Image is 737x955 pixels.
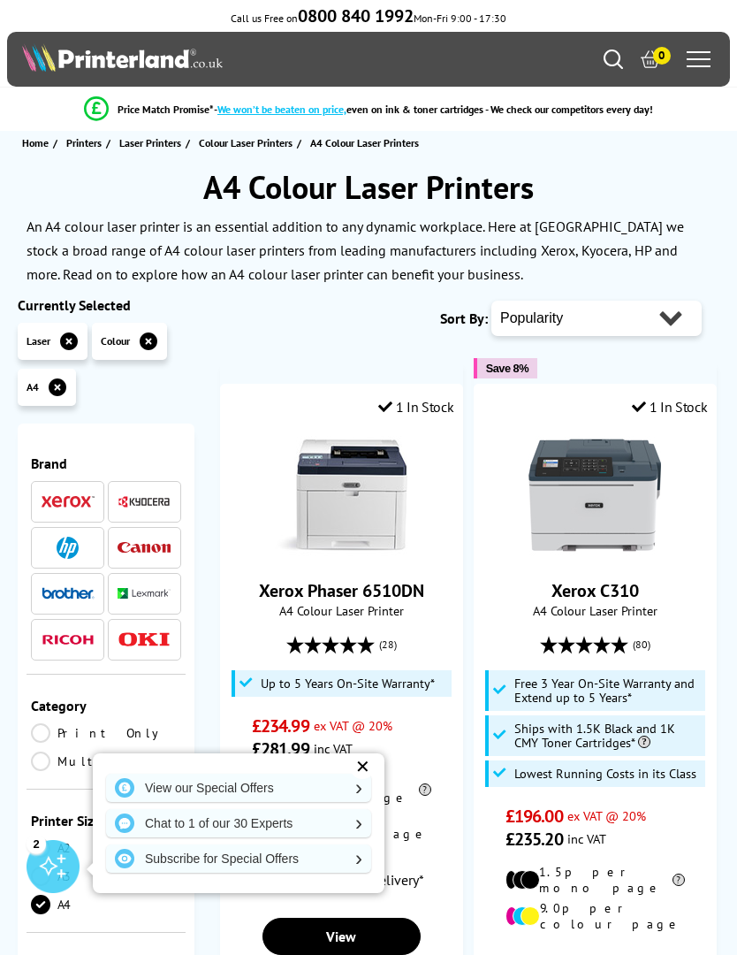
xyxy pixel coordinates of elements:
[486,362,528,375] span: Save 8%
[310,136,419,149] span: A4 Colour Laser Printers
[42,587,95,600] img: Brother
[31,455,181,472] div: Brand
[31,697,181,714] div: Category
[505,900,685,932] li: 9.0p per colour page
[632,398,708,416] div: 1 In Stock
[505,805,563,828] span: £196.00
[604,50,623,69] a: Search
[31,723,181,743] a: Print Only
[653,47,671,65] span: 0
[567,830,606,847] span: inc VAT
[27,380,39,393] span: A4
[275,547,407,565] a: Xerox Phaser 6510DN
[252,737,309,760] span: £281.99
[483,602,708,619] span: A4 Colour Laser Printer
[298,11,414,25] a: 0800 840 1992
[118,537,171,559] a: Canon
[528,429,661,562] img: Xerox C310
[314,717,392,734] span: ex VAT @ 20%
[106,774,371,802] a: View our Special Offers
[514,722,700,750] span: Ships with 1.5K Black and 1K CMY Toner Cartridges*
[551,579,639,602] a: Xerox C310
[9,94,728,125] li: modal_Promise
[106,844,371,873] a: Subscribe for Special Offers
[42,537,95,559] a: HP
[101,334,130,348] span: Colour
[641,50,660,69] a: 0
[66,134,106,152] a: Printers
[22,134,53,152] a: Home
[27,334,50,348] span: Laser
[252,714,309,737] span: £234.99
[378,398,454,416] div: 1 In Stock
[199,134,297,152] a: Colour Laser Printers
[42,495,95,508] img: Xerox
[118,632,171,647] img: OKI
[505,828,563,851] span: £235.20
[474,358,537,378] button: Save 8%
[22,43,223,72] img: Printerland Logo
[106,809,371,837] a: Chat to 1 of our 30 Experts
[514,676,700,705] span: Free 3 Year On-Site Warranty and Extend up to 5 Years*
[42,583,95,605] a: Brother
[199,134,293,152] span: Colour Laser Printers
[118,491,171,513] a: Kyocera
[379,628,397,661] span: (28)
[31,895,181,914] a: A4
[27,218,684,283] p: An A4 colour laser printer is an essential addition to any dynamic workplace. Here at [GEOGRAPHIC...
[440,309,488,327] span: Sort By:
[31,812,181,829] div: Printer Size
[118,495,171,508] img: Kyocera
[118,588,171,599] img: Lexmark
[350,754,375,779] div: ✕
[259,579,424,602] a: Xerox Phaser 6510DN
[66,134,102,152] span: Printers
[298,4,414,27] b: 0800 840 1992
[118,629,171,651] a: OKI
[42,635,95,645] img: Ricoh
[275,429,407,562] img: Xerox Phaser 6510DN
[119,134,186,152] a: Laser Printers
[217,103,346,116] span: We won’t be beaten on price,
[567,807,646,824] span: ex VAT @ 20%
[633,628,650,661] span: (80)
[118,583,171,605] a: Lexmark
[514,767,696,781] span: Lowest Running Costs in its Class
[57,537,79,559] img: HP
[22,43,368,75] a: Printerland Logo
[118,103,214,116] span: Price Match Promise*
[262,918,421,955] a: View
[18,296,194,314] div: Currently Selected
[42,491,95,513] a: Xerox
[27,834,46,853] div: 2
[505,864,685,896] li: 1.5p per mono page
[31,752,224,771] a: Multifunction
[230,602,454,619] span: A4 Colour Laser Printer
[214,103,653,116] div: - even on ink & toner cartridges - We check our competitors every day!
[314,740,353,757] span: inc VAT
[42,629,95,651] a: Ricoh
[18,166,719,208] h1: A4 Colour Laser Printers
[118,542,171,554] img: Canon
[119,134,181,152] span: Laser Printers
[261,676,435,691] span: Up to 5 Years On-Site Warranty*
[528,547,661,565] a: Xerox C310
